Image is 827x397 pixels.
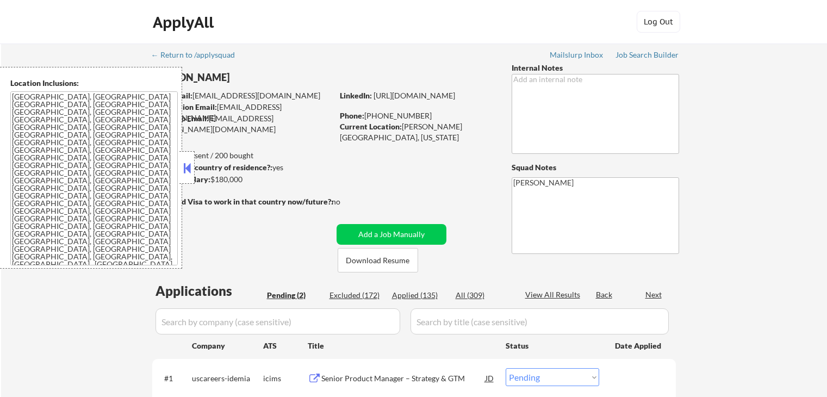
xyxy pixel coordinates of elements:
[332,196,363,207] div: no
[615,51,679,59] div: Job Search Builder
[152,71,376,84] div: [PERSON_NAME]
[637,11,680,33] button: Log Out
[152,197,333,206] strong: Will need Visa to work in that country now/future?:
[337,224,446,245] button: Add a Job Manually
[153,102,333,123] div: [EMAIL_ADDRESS][DOMAIN_NAME]
[267,290,321,301] div: Pending (2)
[152,113,333,134] div: [EMAIL_ADDRESS][PERSON_NAME][DOMAIN_NAME]
[340,121,494,142] div: [PERSON_NAME][GEOGRAPHIC_DATA], [US_STATE]
[308,340,495,351] div: Title
[10,78,178,89] div: Location Inclusions:
[321,373,486,384] div: Senior Product Manager – Strategy & GTM
[340,111,364,120] strong: Phone:
[338,248,418,272] button: Download Resume
[506,336,599,355] div: Status
[152,150,333,161] div: 135 sent / 200 bought
[263,373,308,384] div: icims
[329,290,384,301] div: Excluded (172)
[192,373,263,384] div: uscareers-idemia
[151,51,245,61] a: ← Return to /applysquad
[152,162,329,173] div: yes
[152,163,272,172] strong: Can work in country of residence?:
[152,174,333,185] div: $180,000
[456,290,510,301] div: All (309)
[156,284,263,297] div: Applications
[164,373,183,384] div: #1
[340,91,372,100] strong: LinkedIn:
[615,51,679,61] a: Job Search Builder
[192,340,263,351] div: Company
[374,91,455,100] a: [URL][DOMAIN_NAME]
[153,90,333,101] div: [EMAIL_ADDRESS][DOMAIN_NAME]
[550,51,604,59] div: Mailslurp Inbox
[512,63,679,73] div: Internal Notes
[151,51,245,59] div: ← Return to /applysquad
[525,289,583,300] div: View All Results
[340,110,494,121] div: [PHONE_NUMBER]
[392,290,446,301] div: Applied (135)
[156,308,400,334] input: Search by company (case sensitive)
[263,340,308,351] div: ATS
[512,162,679,173] div: Squad Notes
[550,51,604,61] a: Mailslurp Inbox
[615,340,663,351] div: Date Applied
[340,122,402,131] strong: Current Location:
[411,308,669,334] input: Search by title (case sensitive)
[484,368,495,388] div: JD
[645,289,663,300] div: Next
[596,289,613,300] div: Back
[153,13,217,32] div: ApplyAll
